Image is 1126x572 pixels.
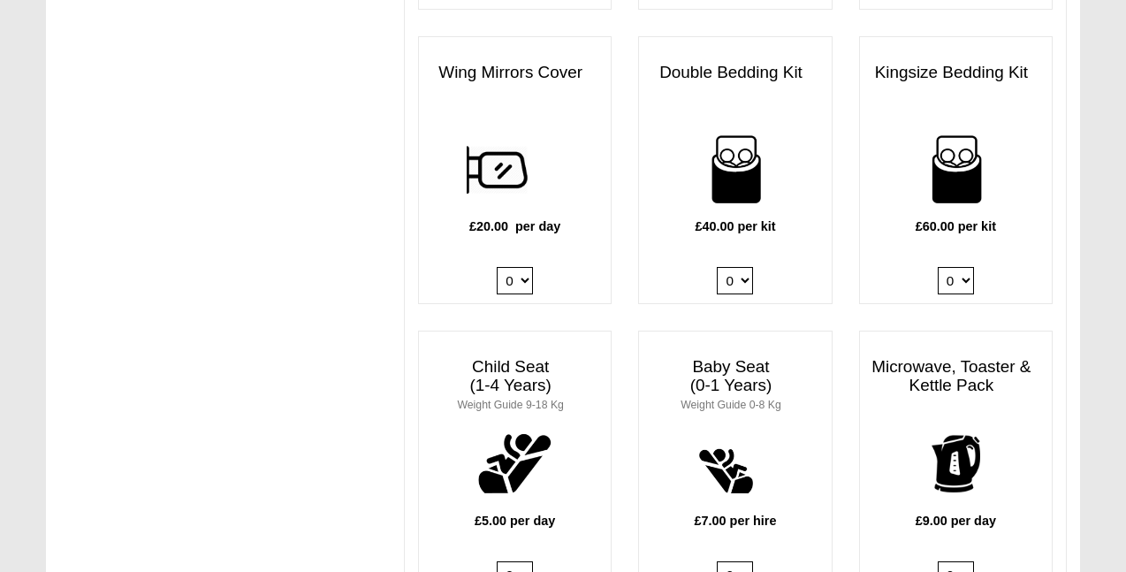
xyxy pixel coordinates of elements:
b: £20.00 per day [469,219,560,233]
b: £60.00 per kit [916,219,996,233]
img: bedding-for-two.png [908,121,1004,217]
small: Weight Guide 0-8 Kg [681,399,781,411]
small: Weight Guide 9-18 Kg [457,399,563,411]
b: £5.00 per day [475,514,555,528]
b: £40.00 per kit [695,219,775,233]
img: bedding-for-two.png [688,121,784,217]
img: kettle.png [908,416,1004,512]
h3: Kingsize Bedding Kit [860,55,1052,91]
img: child.png [467,416,563,512]
b: £7.00 per hire [695,514,777,528]
b: £9.00 per day [916,514,996,528]
h3: Double Bedding Kit [639,55,831,91]
h3: Baby Seat (0-1 Years) [639,349,831,422]
img: wing.png [467,121,563,217]
h3: Microwave, Toaster & Kettle Pack [860,349,1052,404]
h3: Wing Mirrors Cover [419,55,611,91]
img: baby.png [688,416,784,512]
h3: Child Seat (1-4 Years) [419,349,611,422]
